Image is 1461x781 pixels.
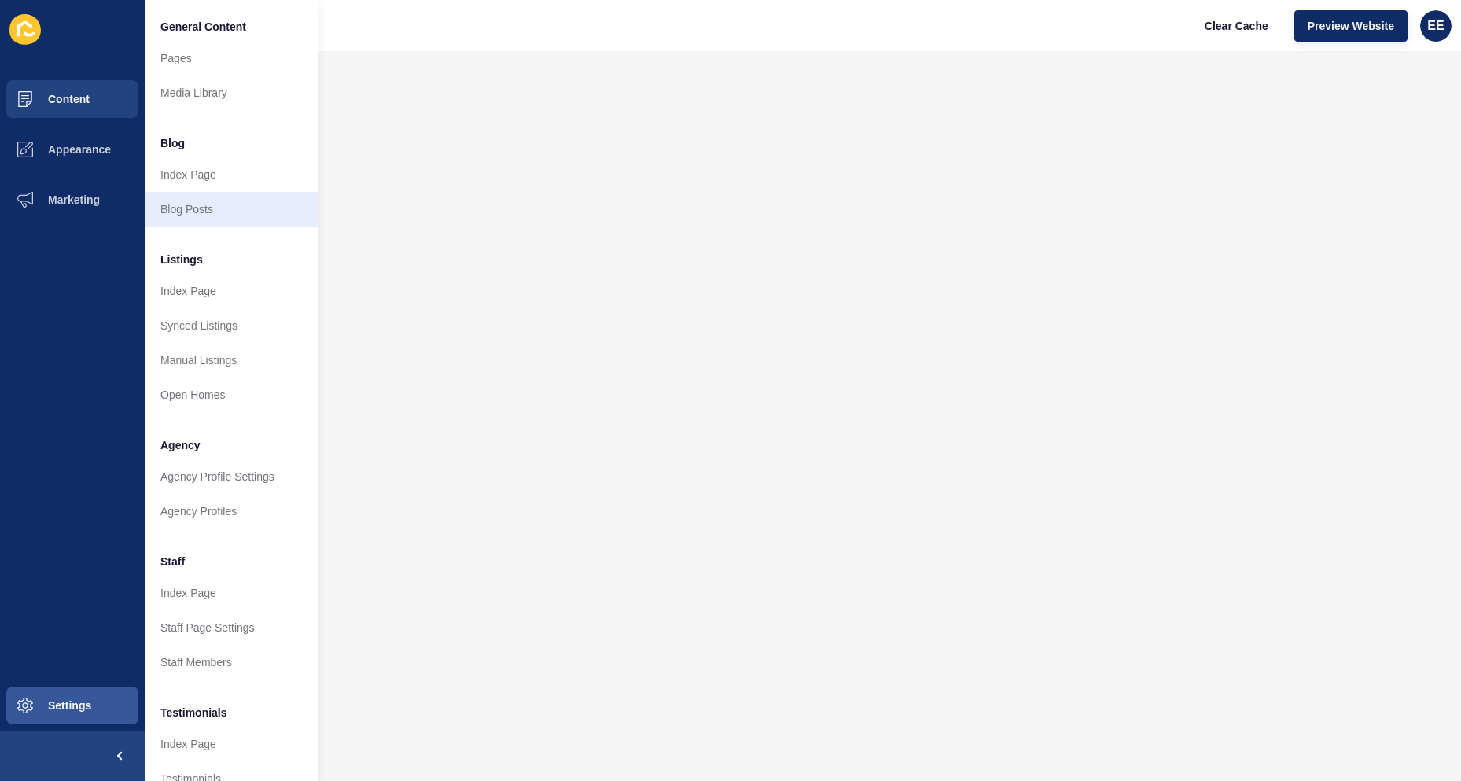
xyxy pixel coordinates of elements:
a: Staff Page Settings [145,610,318,645]
a: Manual Listings [145,343,318,378]
a: Synced Listings [145,308,318,343]
span: General Content [160,19,246,35]
span: Clear Cache [1205,18,1268,34]
a: Agency Profile Settings [145,459,318,494]
button: Clear Cache [1191,10,1282,42]
a: Index Page [145,274,318,308]
a: Staff Members [145,645,318,680]
span: Preview Website [1308,18,1394,34]
button: Preview Website [1294,10,1408,42]
a: Agency Profiles [145,494,318,529]
a: Blog Posts [145,192,318,227]
span: Listings [160,252,203,267]
span: EE [1427,18,1444,34]
span: Staff [160,554,185,569]
span: Blog [160,135,185,151]
a: Pages [145,41,318,76]
a: Media Library [145,76,318,110]
a: Index Page [145,576,318,610]
span: Agency [160,437,201,453]
a: Index Page [145,727,318,761]
span: Testimonials [160,705,227,720]
a: Index Page [145,157,318,192]
a: Open Homes [145,378,318,412]
iframe: To enrich screen reader interactions, please activate Accessibility in Grammarly extension settings [145,51,1461,781]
